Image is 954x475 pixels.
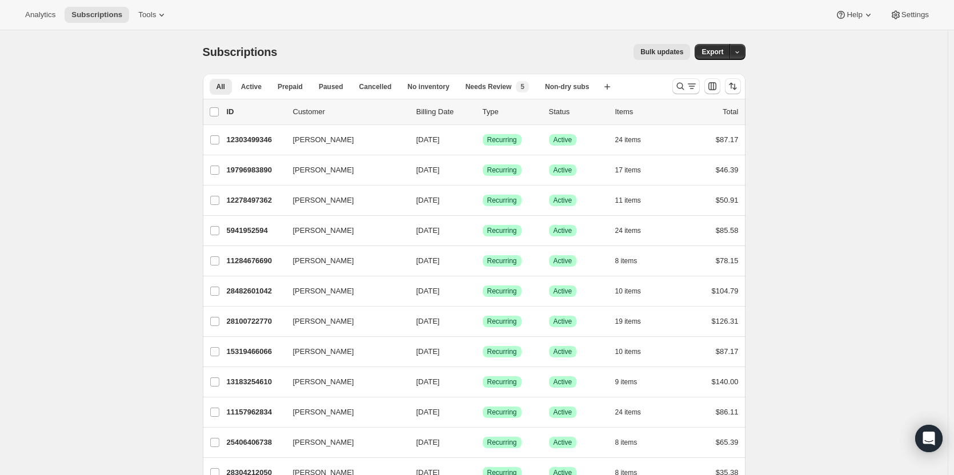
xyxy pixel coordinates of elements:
[554,256,572,265] span: Active
[716,408,739,416] span: $86.11
[227,192,739,208] div: 12278497362[PERSON_NAME][DATE]SuccessRecurringSuccessActive11 items$50.91
[915,425,943,452] div: Open Intercom Messenger
[293,106,407,118] p: Customer
[227,404,739,420] div: 11157962834[PERSON_NAME][DATE]SuccessRecurringSuccessActive24 items$86.11
[615,166,641,175] span: 17 items
[416,166,440,174] span: [DATE]
[227,164,284,176] p: 19796983890
[416,377,440,386] span: [DATE]
[131,7,174,23] button: Tools
[227,106,284,118] p: ID
[293,285,354,297] span: [PERSON_NAME]
[286,161,400,179] button: [PERSON_NAME]
[416,347,440,356] span: [DATE]
[672,78,700,94] button: Search and filter results
[615,223,654,239] button: 24 items
[227,344,739,360] div: 15319466066[PERSON_NAME][DATE]SuccessRecurringSuccessActive10 items$87.17
[227,225,284,236] p: 5941952594
[227,376,284,388] p: 13183254610
[615,226,641,235] span: 24 items
[487,166,517,175] span: Recurring
[416,438,440,446] span: [DATE]
[227,162,739,178] div: 19796983890[PERSON_NAME][DATE]SuccessRecurringSuccessActive17 items$46.39
[227,406,284,418] p: 11157962834
[615,132,654,148] button: 24 items
[615,408,641,417] span: 24 items
[487,408,517,417] span: Recurring
[545,82,589,91] span: Non-dry subs
[487,317,517,326] span: Recurring
[293,255,354,267] span: [PERSON_NAME]
[416,408,440,416] span: [DATE]
[286,312,400,331] button: [PERSON_NAME]
[487,256,517,265] span: Recurring
[286,222,400,240] button: [PERSON_NAME]
[293,437,354,448] span: [PERSON_NAME]
[615,313,654,329] button: 19 items
[615,374,650,390] button: 9 items
[227,346,284,357] p: 15319466066
[293,346,354,357] span: [PERSON_NAME]
[615,347,641,356] span: 10 items
[18,7,62,23] button: Analytics
[712,317,739,325] span: $126.31
[615,283,654,299] button: 10 items
[487,377,517,387] span: Recurring
[227,434,739,450] div: 25406406738[PERSON_NAME][DATE]SuccessRecurringSuccessActive8 items$65.39
[227,195,284,206] p: 12278497362
[416,135,440,144] span: [DATE]
[554,408,572,417] span: Active
[704,78,720,94] button: Customize table column order and visibility
[725,78,741,94] button: Sort the results
[520,82,524,91] span: 5
[71,10,122,19] span: Subscriptions
[227,374,739,390] div: 13183254610[PERSON_NAME][DATE]SuccessRecurringSuccessActive9 items$140.00
[286,433,400,452] button: [PERSON_NAME]
[615,317,641,326] span: 19 items
[716,347,739,356] span: $87.17
[286,343,400,361] button: [PERSON_NAME]
[416,317,440,325] span: [DATE]
[615,135,641,144] span: 24 items
[702,47,723,57] span: Export
[716,226,739,235] span: $85.58
[615,404,654,420] button: 24 items
[286,282,400,300] button: [PERSON_NAME]
[634,44,690,60] button: Bulk updates
[416,226,440,235] span: [DATE]
[487,347,517,356] span: Recurring
[293,376,354,388] span: [PERSON_NAME]
[598,79,616,95] button: Create new view
[293,225,354,236] span: [PERSON_NAME]
[487,226,517,235] span: Recurring
[227,106,739,118] div: IDCustomerBilling DateTypeStatusItemsTotal
[549,106,606,118] p: Status
[554,226,572,235] span: Active
[227,132,739,148] div: 12303499346[PERSON_NAME][DATE]SuccessRecurringSuccessActive24 items$87.17
[407,82,449,91] span: No inventory
[416,287,440,295] span: [DATE]
[293,406,354,418] span: [PERSON_NAME]
[615,192,654,208] button: 11 items
[286,131,400,149] button: [PERSON_NAME]
[554,438,572,447] span: Active
[278,82,303,91] span: Prepaid
[286,403,400,421] button: [PERSON_NAME]
[640,47,683,57] span: Bulk updates
[416,106,474,118] p: Billing Date
[227,134,284,146] p: 12303499346
[716,135,739,144] span: $87.17
[227,255,284,267] p: 11284676690
[293,164,354,176] span: [PERSON_NAME]
[487,196,517,205] span: Recurring
[712,377,739,386] span: $140.00
[554,166,572,175] span: Active
[554,287,572,296] span: Active
[554,377,572,387] span: Active
[615,196,641,205] span: 11 items
[487,287,517,296] span: Recurring
[138,10,156,19] span: Tools
[293,316,354,327] span: [PERSON_NAME]
[716,166,739,174] span: $46.39
[227,253,739,269] div: 11284676690[PERSON_NAME][DATE]SuccessRecurringSuccessActive8 items$78.15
